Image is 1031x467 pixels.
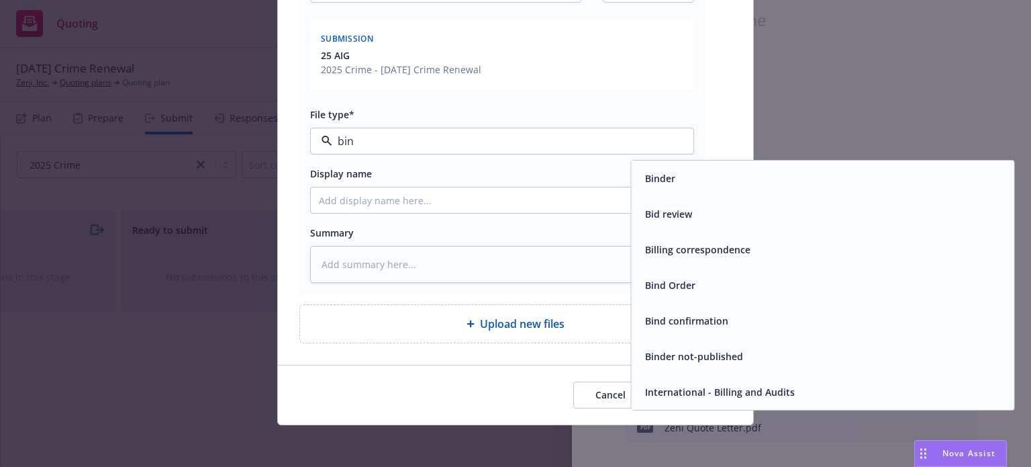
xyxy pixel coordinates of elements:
[645,314,728,328] button: Bind confirmation
[645,385,795,399] button: International - Billing and Audits
[942,448,995,459] span: Nova Assist
[914,440,1007,467] button: Nova Assist
[645,349,743,364] button: Binder not-published
[915,441,932,466] div: Drag to move
[645,278,695,292] button: Bind Order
